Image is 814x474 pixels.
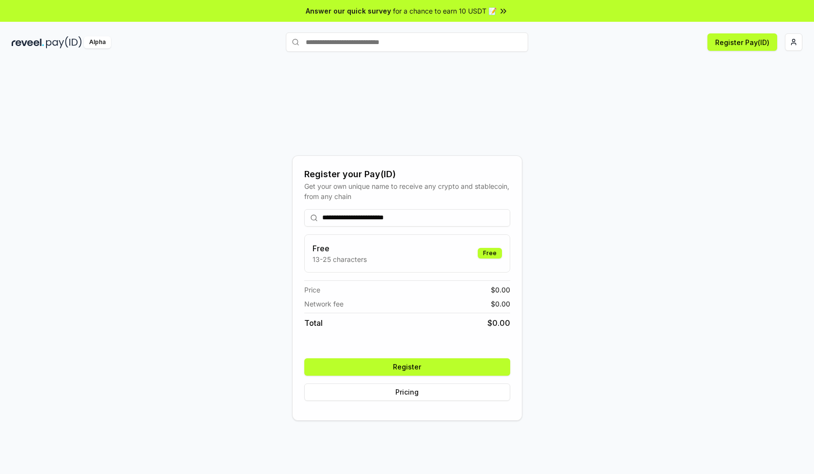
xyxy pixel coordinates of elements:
button: Register [304,358,510,376]
button: Register Pay(ID) [707,33,777,51]
div: Register your Pay(ID) [304,168,510,181]
span: for a chance to earn 10 USDT 📝 [393,6,497,16]
span: Price [304,285,320,295]
div: Alpha [84,36,111,48]
button: Pricing [304,383,510,401]
div: Free [478,248,502,259]
span: Answer our quick survey [306,6,391,16]
span: $ 0.00 [487,317,510,329]
img: pay_id [46,36,82,48]
img: reveel_dark [12,36,44,48]
span: Total [304,317,323,329]
span: $ 0.00 [491,299,510,309]
h3: Free [313,243,367,254]
span: Network fee [304,299,344,309]
div: Get your own unique name to receive any crypto and stablecoin, from any chain [304,181,510,201]
span: $ 0.00 [491,285,510,295]
p: 13-25 characters [313,254,367,264]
